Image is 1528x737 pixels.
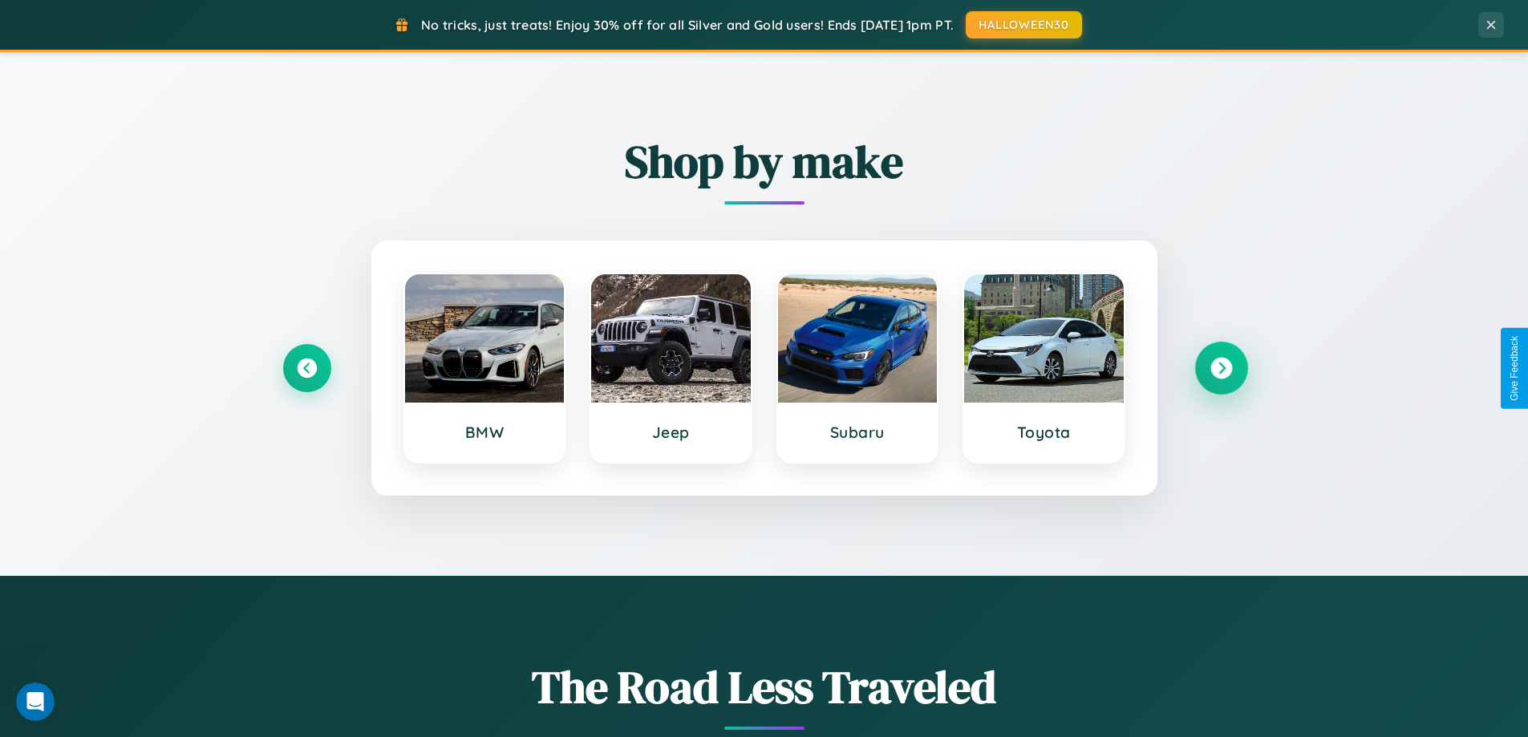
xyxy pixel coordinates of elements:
h3: Toyota [980,423,1108,442]
button: HALLOWEEN30 [966,11,1082,38]
span: No tricks, just treats! Enjoy 30% off for all Silver and Gold users! Ends [DATE] 1pm PT. [421,17,954,33]
h3: Subaru [794,423,922,442]
h3: Jeep [607,423,735,442]
h3: BMW [421,423,549,442]
div: Give Feedback [1509,336,1520,401]
h1: The Road Less Traveled [283,656,1246,718]
h2: Shop by make [283,131,1246,192]
iframe: Intercom live chat [16,682,55,721]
